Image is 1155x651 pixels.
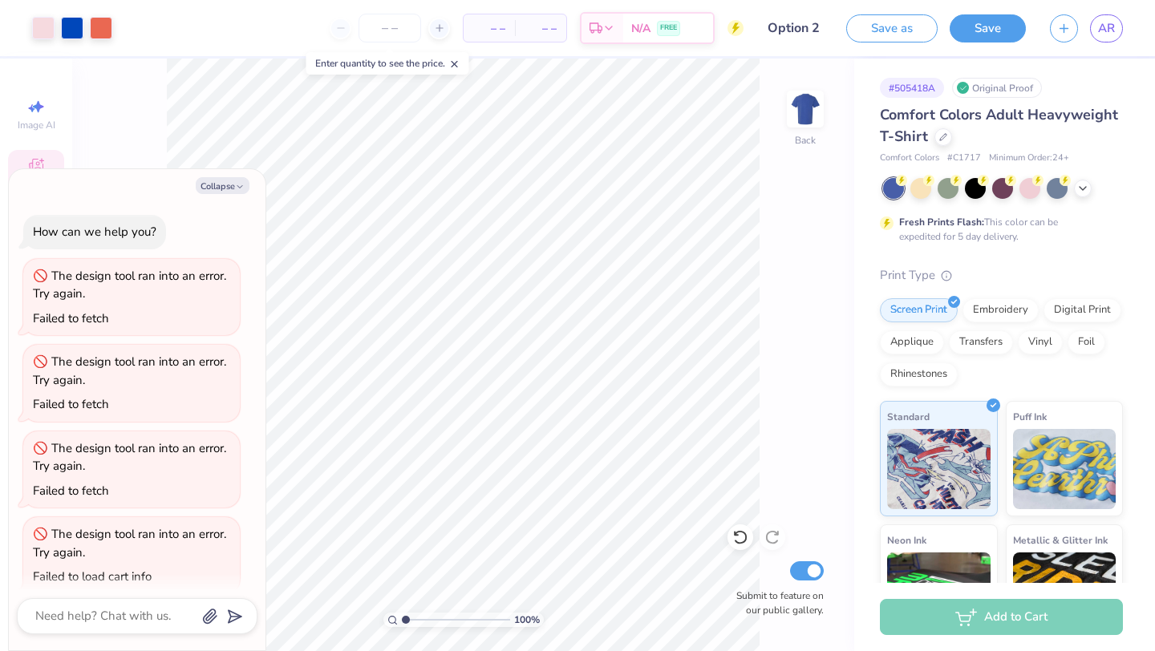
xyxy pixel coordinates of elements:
[33,483,109,499] div: Failed to fetch
[525,20,557,37] span: – –
[880,78,944,98] div: # 505418A
[1013,408,1047,425] span: Puff Ink
[727,588,824,617] label: Submit to feature on our public gallery.
[33,310,109,326] div: Failed to fetch
[887,408,930,425] span: Standard
[33,354,226,388] div: The design tool ran into an error. Try again.
[887,429,991,509] img: Standard
[33,268,226,302] div: The design tool ran into an error. Try again.
[33,526,226,560] div: The design tool ran into an error. Try again.
[1044,298,1121,322] div: Digital Print
[1090,14,1123,42] a: AR
[1013,552,1116,633] img: Metallic & Glitter Ink
[1068,330,1105,354] div: Foil
[962,298,1039,322] div: Embroidery
[1098,19,1115,38] span: AR
[1013,532,1108,548] span: Metallic & Glitter Ink
[880,330,944,354] div: Applique
[33,224,156,240] div: How can we help you?
[359,14,421,42] input: – –
[795,133,816,148] div: Back
[949,330,1013,354] div: Transfers
[756,12,834,44] input: Untitled Design
[880,266,1123,285] div: Print Type
[196,177,249,194] button: Collapse
[880,152,939,165] span: Comfort Colors
[473,20,505,37] span: – –
[660,22,677,34] span: FREE
[887,552,991,633] img: Neon Ink
[789,93,821,125] img: Back
[33,440,226,475] div: The design tool ran into an error. Try again.
[952,78,1042,98] div: Original Proof
[846,14,938,42] button: Save as
[947,152,981,165] span: # C1717
[514,613,540,627] span: 100 %
[1013,429,1116,509] img: Puff Ink
[880,362,958,386] div: Rhinestones
[989,152,1069,165] span: Minimum Order: 24 +
[33,568,152,584] div: Failed to load cart info
[18,119,55,131] span: Image AI
[306,52,469,75] div: Enter quantity to see the price.
[631,20,650,37] span: N/A
[899,216,984,228] strong: Fresh Prints Flash:
[899,215,1096,244] div: This color can be expedited for 5 day delivery.
[950,14,1026,42] button: Save
[1018,330,1063,354] div: Vinyl
[880,298,958,322] div: Screen Print
[887,532,926,548] span: Neon Ink
[880,105,1118,146] span: Comfort Colors Adult Heavyweight T-Shirt
[33,396,109,412] div: Failed to fetch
